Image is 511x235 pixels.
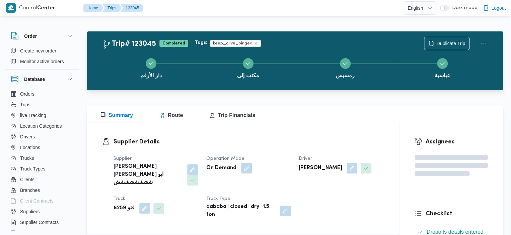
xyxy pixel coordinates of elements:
span: keep_alive_pinged [210,40,261,47]
button: live Tracking [8,110,76,121]
span: Supplier [114,156,132,161]
h3: Checklist [426,209,488,218]
span: Truck Types [20,165,45,173]
button: Monitor active orders [8,56,76,67]
button: Actions [478,37,491,50]
button: Trucks [8,153,76,163]
span: Clients [20,175,34,184]
img: X8yXhbKr1z7QwAAAABJRU5ErkJggg== [6,3,16,13]
span: Orders [20,90,34,98]
span: Operation Model [206,156,245,161]
h3: Assignees [426,137,488,146]
span: Truck [114,197,125,201]
h3: Database [24,75,45,83]
button: Trips [8,99,76,110]
button: Remove trip tag [254,41,258,45]
div: Database [5,89,79,233]
button: Suppliers [8,206,76,217]
span: Driver [299,156,312,161]
button: Clients [8,174,76,185]
h3: Supplier Details [114,137,384,146]
button: 123045 [120,4,143,12]
span: Supplier Contracts [20,218,59,226]
span: Logout [491,4,506,12]
h3: Order [24,32,37,40]
button: Duplicate Trip [424,37,469,50]
span: Dark mode [449,5,477,11]
span: Trip Financials [210,112,255,118]
span: دار الأرقم [140,72,161,80]
span: Drivers [20,133,35,141]
span: Create new order [20,47,56,55]
button: Database [11,75,74,83]
span: Route [160,112,183,118]
button: Location Categories [8,121,76,131]
span: Completed [159,40,188,47]
span: Trips [20,101,30,109]
span: Monitor active orders [20,57,64,66]
button: Trips [102,4,122,12]
span: عباسية [435,72,450,80]
b: dababa | closed | dry | 1.5 ton [206,203,276,219]
b: Completed [162,41,185,45]
svg: Step 4 is complete [440,61,445,66]
span: Truck Type [206,197,230,201]
button: Order [11,32,74,40]
b: [PERSON_NAME] [299,164,342,172]
button: Drivers [8,131,76,142]
button: Truck Types [8,163,76,174]
button: مكتب إلى [200,50,297,85]
button: Orders [8,89,76,99]
button: Logout [481,1,508,15]
span: Location Categories [20,122,62,130]
b: Center [37,6,55,11]
span: keep_alive_pinged [213,40,252,46]
span: Locations [20,143,40,151]
span: Summary [100,112,133,118]
span: Client Contracts [20,197,54,205]
svg: Step 1 is complete [148,61,154,66]
button: Home [83,4,103,12]
span: Dropoffs details entered [427,229,484,235]
button: Branches [8,185,76,196]
svg: Step 3 is complete [343,61,348,66]
span: Branches [20,186,40,194]
span: Trucks [20,154,34,162]
b: [PERSON_NAME] [PERSON_NAME] ابو شششششششش [114,163,182,187]
button: عباسية [394,50,491,85]
button: رمسيس [297,50,394,85]
button: Create new order [8,45,76,56]
span: Duplicate Trip [436,39,465,47]
b: Tags: [195,40,207,45]
button: Client Contracts [8,196,76,206]
h2: Trip# 123045 [102,40,156,48]
svg: Step 2 is complete [245,61,251,66]
button: Supplier Contracts [8,217,76,228]
div: Order [5,45,79,70]
button: دار الأرقم [102,50,200,85]
b: قنو 6259 [114,204,135,212]
button: Locations [8,142,76,153]
span: رمسيس [336,72,355,80]
span: مكتب إلى [237,72,259,80]
span: live Tracking [20,111,46,119]
b: On Demand [206,164,236,172]
span: Suppliers [20,208,40,216]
